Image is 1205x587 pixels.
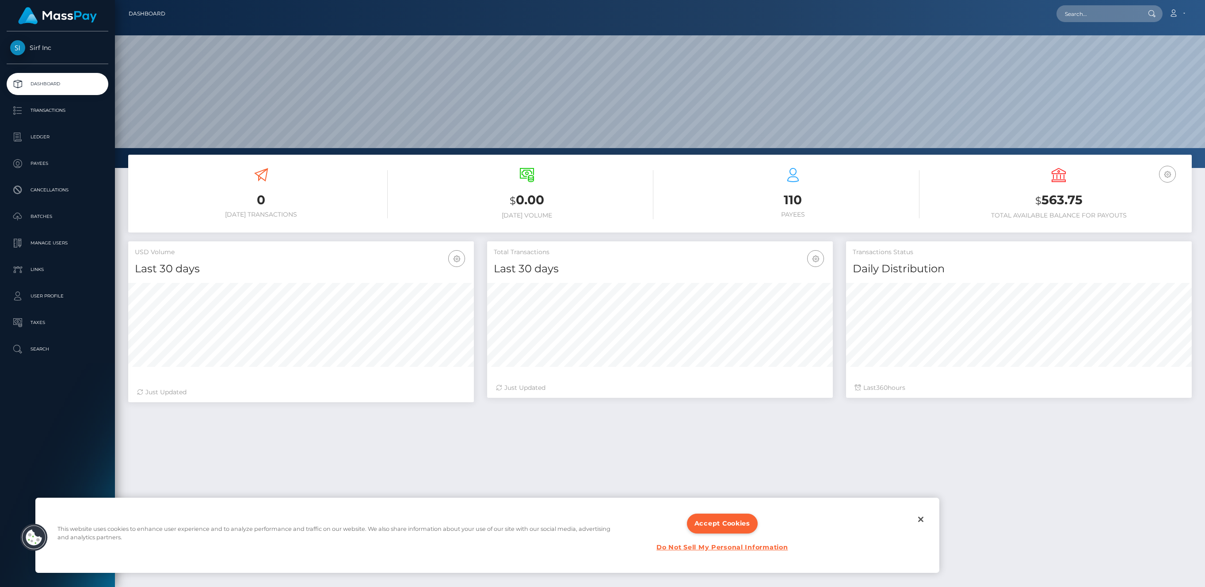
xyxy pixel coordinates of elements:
a: Transactions [7,99,108,122]
div: Cookie banner [35,498,939,573]
h3: 563.75 [933,191,1186,210]
small: $ [510,194,516,207]
h3: 0.00 [401,191,654,210]
p: User Profile [10,290,105,303]
button: Do Not Sell My Personal Information [656,538,788,557]
p: Ledger [10,130,105,144]
h6: [DATE] Transactions [135,211,388,218]
h6: Total Available Balance for Payouts [933,212,1186,219]
p: Search [10,343,105,356]
p: Payees [10,157,105,170]
button: Close [911,510,930,529]
input: Search... [1056,5,1140,22]
h5: Total Transactions [494,248,826,257]
span: 360 [876,384,888,392]
p: Taxes [10,316,105,329]
a: Ledger [7,126,108,148]
a: Batches [7,206,108,228]
p: Dashboard [10,77,105,91]
h6: [DATE] Volume [401,212,654,219]
div: Last hours [855,383,1183,393]
a: Payees [7,152,108,175]
a: Dashboard [129,4,165,23]
a: Search [7,338,108,360]
a: User Profile [7,285,108,307]
small: $ [1035,194,1041,207]
h3: 110 [667,191,919,209]
span: Sirf Inc [7,44,108,52]
p: Manage Users [10,236,105,250]
h5: Transactions Status [853,248,1185,257]
h3: 0 [135,191,388,209]
img: MassPay Logo [18,7,97,24]
a: Cancellations [7,179,108,201]
div: Just Updated [137,388,465,397]
h4: Last 30 days [135,261,467,277]
p: Transactions [10,104,105,117]
h4: Daily Distribution [853,261,1185,277]
h5: USD Volume [135,248,467,257]
img: Sirf Inc [10,40,25,55]
a: Dashboard [7,73,108,95]
a: Links [7,259,108,281]
button: Cookies [20,523,48,552]
a: Manage Users [7,232,108,254]
h4: Last 30 days [494,261,826,277]
p: Links [10,263,105,276]
div: This website uses cookies to enhance user experience and to analyze performance and traffic on ou... [57,525,614,546]
p: Cancellations [10,183,105,197]
button: Accept Cookies [687,514,758,534]
div: Just Updated [496,383,824,393]
a: Taxes [7,312,108,334]
h6: Payees [667,211,919,218]
div: Privacy [35,498,939,573]
p: Batches [10,210,105,223]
